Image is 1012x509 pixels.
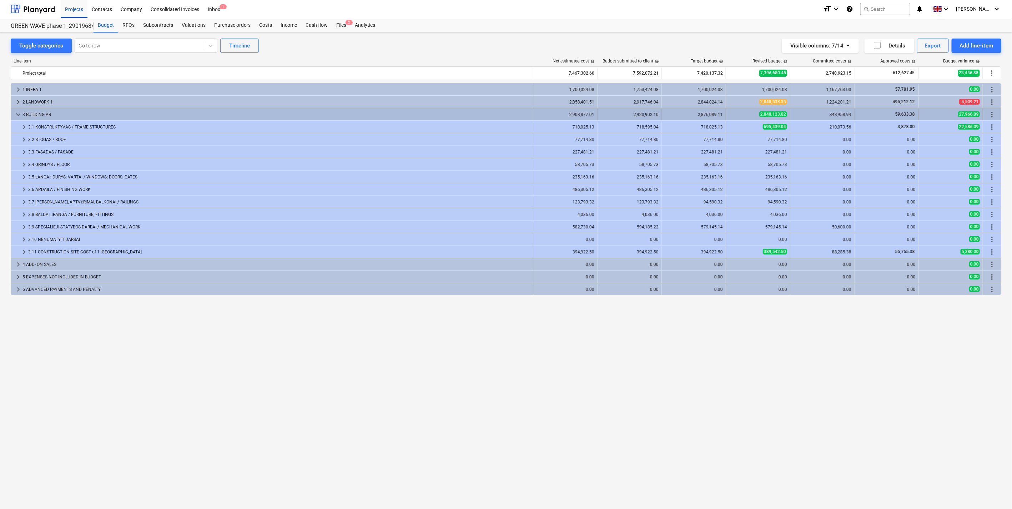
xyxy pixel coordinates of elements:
div: 0.00 [600,237,659,242]
span: keyboard_arrow_down [14,110,22,119]
div: 4 ADD- ON SALES [22,259,530,270]
span: 0.00 [969,149,980,155]
div: 123,793.32 [600,200,659,205]
div: 0.00 [600,274,659,279]
div: 210,073.56 [793,125,851,130]
span: More actions [988,248,996,256]
div: Committed costs [813,59,852,64]
div: 582,730.04 [536,225,594,230]
div: 394,922.50 [665,250,723,254]
span: keyboard_arrow_right [20,185,28,194]
div: 0.00 [857,187,916,192]
span: help [975,59,980,64]
button: Search [860,3,910,15]
div: 0.00 [793,274,851,279]
a: Analytics [351,18,379,32]
div: 1,753,424.08 [600,87,659,92]
div: 0.00 [793,287,851,292]
span: keyboard_arrow_right [20,123,28,131]
div: 94,590.32 [665,200,723,205]
span: help [718,59,723,64]
a: Budget [94,18,118,32]
span: help [589,59,595,64]
span: More actions [988,110,996,119]
div: 4,036.00 [665,212,723,217]
a: Files2 [332,18,351,32]
div: 227,481.21 [729,150,787,155]
div: 0.00 [729,274,787,279]
button: Details [865,39,914,53]
div: 227,481.21 [536,150,594,155]
div: 4,036.00 [729,212,787,217]
div: 1,224,201.21 [793,100,851,105]
div: Income [276,18,301,32]
i: keyboard_arrow_down [942,5,951,13]
span: 0.00 [969,161,980,167]
div: 6 ADVANCED PAYMENTS AND PENALTY [22,284,530,295]
div: 579,145.14 [665,225,723,230]
div: 58,705.73 [665,162,723,167]
div: 58,705.73 [600,162,659,167]
div: Files [332,18,351,32]
span: 0.00 [969,224,980,230]
div: 0.00 [793,137,851,142]
button: Add line-item [952,39,1001,53]
div: 0.00 [793,187,851,192]
div: Purchase orders [210,18,255,32]
span: 0.00 [969,186,980,192]
span: 22,586.09 [958,124,980,130]
a: RFQs [118,18,139,32]
div: 486,305.12 [729,187,787,192]
div: 0.00 [793,162,851,167]
span: 0.00 [969,174,980,180]
span: 2,848,123.02 [759,111,787,117]
span: 0.00 [969,274,980,279]
i: Knowledge base [846,5,853,13]
div: 3.5 LANGAI; DURYS; VARTAI / WINDOWS; DOORS; GATES [28,171,530,183]
div: 0.00 [665,237,723,242]
span: More actions [988,123,996,131]
button: Timeline [220,39,259,53]
div: 0.00 [857,274,916,279]
div: 0.00 [536,287,594,292]
div: 58,705.73 [729,162,787,167]
div: 3.9 SPECIALIEJI STATYBOS DARBAI / MECHANICAL WORK [28,221,530,233]
div: 50,600.00 [793,225,851,230]
span: More actions [988,85,996,94]
div: 0.00 [536,237,594,242]
div: 2,917,746.04 [600,100,659,105]
iframe: Chat Widget [976,475,1012,509]
span: -4,509.21 [959,99,980,105]
span: help [782,59,787,64]
div: Add line-item [960,41,993,50]
span: keyboard_arrow_right [14,85,22,94]
i: keyboard_arrow_down [993,5,1001,13]
div: 579,145.14 [729,225,787,230]
div: Costs [255,18,276,32]
i: keyboard_arrow_down [832,5,840,13]
span: 0.00 [969,211,980,217]
div: 0.00 [857,287,916,292]
div: Line-item [11,59,534,64]
div: 3.11 CONSTRUCTION SITE COST of 1-[GEOGRAPHIC_DATA] [28,246,530,258]
div: 2,908,877.01 [536,112,594,117]
div: 486,305.12 [665,187,723,192]
button: Visible columns:7/14 [782,39,859,53]
div: 235,163.16 [665,175,723,180]
span: More actions [988,135,996,144]
div: 0.00 [536,274,594,279]
div: 3.6 APDAILA / FINISHING WORK [28,184,530,195]
div: 0.00 [536,262,594,267]
div: 2 LANDWORK 1 [22,96,530,108]
a: Subcontracts [139,18,177,32]
div: 3.3 FASADAS / FASADE [28,146,530,158]
span: More actions [988,185,996,194]
span: keyboard_arrow_right [20,135,28,144]
div: 235,163.16 [729,175,787,180]
div: 0.00 [600,287,659,292]
div: 348,958.94 [793,112,851,117]
div: 0.00 [857,150,916,155]
span: 55,755.38 [895,249,916,254]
